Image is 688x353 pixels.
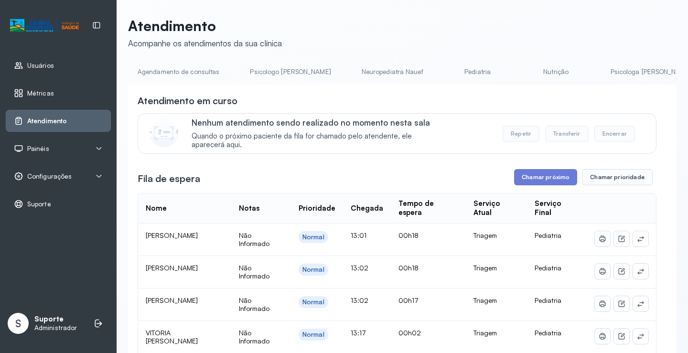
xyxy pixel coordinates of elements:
div: Acompanhe os atendimentos da sua clínica [128,38,282,48]
div: Nome [146,204,167,213]
div: Serviço Atual [473,199,520,217]
div: Triagem [473,264,520,272]
span: Não Informado [239,329,269,345]
a: Usuários [14,61,103,70]
span: Pediatria [535,231,561,239]
h3: Atendimento em curso [138,94,237,107]
span: [PERSON_NAME] [146,231,198,239]
button: Chamar prioridade [582,169,653,185]
div: Normal [302,266,324,274]
span: Pediatria [535,264,561,272]
span: 00h18 [398,231,419,239]
button: Encerrar [594,126,635,142]
a: Neuropediatra Nauef [352,64,433,80]
p: Nenhum atendimento sendo realizado no momento nesta sala [192,118,444,128]
span: Não Informado [239,264,269,280]
span: [PERSON_NAME] [146,264,198,272]
a: Agendamento de consultas [128,64,229,80]
p: Suporte [34,315,77,324]
p: Administrador [34,324,77,332]
div: Normal [302,298,324,306]
a: Pediatria [444,64,511,80]
div: Prioridade [299,204,335,213]
span: 13:17 [351,329,366,337]
span: Não Informado [239,296,269,313]
div: Tempo de espera [398,199,458,217]
span: 00h18 [398,264,419,272]
span: 13:02 [351,296,368,304]
a: Nutrição [523,64,590,80]
button: Chamar próximo [514,169,577,185]
div: Triagem [473,329,520,337]
div: Notas [239,204,259,213]
img: Logotipo do estabelecimento [10,18,79,33]
span: Painéis [27,145,49,153]
span: Usuários [27,62,54,70]
a: Psicologo [PERSON_NAME] [240,64,340,80]
span: 00h17 [398,296,419,304]
span: 13:01 [351,231,366,239]
p: Atendimento [128,17,282,34]
img: Imagem de CalloutCard [150,118,178,147]
div: Normal [302,233,324,241]
span: Configurações [27,172,72,181]
button: Repetir [503,126,539,142]
div: Serviço Final [535,199,580,217]
div: Normal [302,331,324,339]
span: Métricas [27,89,54,97]
a: Atendimento [14,116,103,126]
span: [PERSON_NAME] [146,296,198,304]
span: Quando o próximo paciente da fila for chamado pelo atendente, ele aparecerá aqui. [192,132,444,150]
span: Não Informado [239,231,269,248]
div: Chegada [351,204,383,213]
button: Transferir [545,126,589,142]
span: 13:02 [351,264,368,272]
span: Pediatria [535,329,561,337]
span: VITORIA [PERSON_NAME] [146,329,198,345]
a: Métricas [14,88,103,98]
div: Triagem [473,296,520,305]
span: 00h02 [398,329,421,337]
h3: Fila de espera [138,172,200,185]
div: Triagem [473,231,520,240]
span: Pediatria [535,296,561,304]
span: Atendimento [27,117,67,125]
span: Suporte [27,200,51,208]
